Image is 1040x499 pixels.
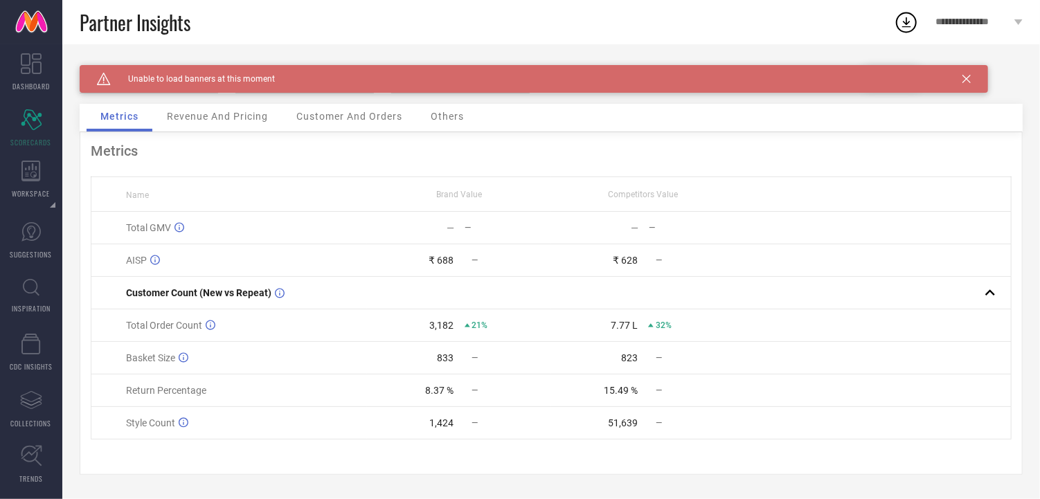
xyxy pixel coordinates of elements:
[126,287,271,298] span: Customer Count (New vs Repeat)
[12,81,50,91] span: DASHBOARD
[431,111,464,122] span: Others
[111,74,275,84] span: Unable to load banners at this moment
[472,255,478,265] span: —
[12,303,51,314] span: INSPIRATION
[465,223,550,233] div: —
[11,418,52,428] span: COLLECTIONS
[608,190,678,199] span: Competitors Value
[100,111,138,122] span: Metrics
[656,320,672,330] span: 32%
[611,320,638,331] div: 7.77 L
[649,223,734,233] div: —
[126,352,175,363] span: Basket Size
[472,418,478,428] span: —
[126,222,171,233] span: Total GMV
[894,10,919,35] div: Open download list
[10,249,53,260] span: SUGGESTIONS
[447,222,455,233] div: —
[656,255,662,265] span: —
[10,361,53,372] span: CDC INSIGHTS
[472,320,488,330] span: 21%
[126,255,147,266] span: AISP
[656,418,662,428] span: —
[126,385,206,396] span: Return Percentage
[426,385,454,396] div: 8.37 %
[296,111,402,122] span: Customer And Orders
[430,417,454,428] div: 1,424
[19,473,43,484] span: TRENDS
[631,222,638,233] div: —
[126,417,175,428] span: Style Count
[438,352,454,363] div: 833
[472,353,478,363] span: —
[656,353,662,363] span: —
[430,320,454,331] div: 3,182
[613,255,638,266] div: ₹ 628
[656,385,662,395] span: —
[436,190,482,199] span: Brand Value
[11,137,52,147] span: SCORECARDS
[429,255,454,266] div: ₹ 688
[472,385,478,395] span: —
[91,143,1012,159] div: Metrics
[126,320,202,331] span: Total Order Count
[126,190,149,200] span: Name
[608,417,638,428] div: 51,639
[80,8,190,37] span: Partner Insights
[12,188,51,199] span: WORKSPACE
[80,65,218,75] div: Brand
[167,111,268,122] span: Revenue And Pricing
[621,352,638,363] div: 823
[604,385,638,396] div: 15.49 %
